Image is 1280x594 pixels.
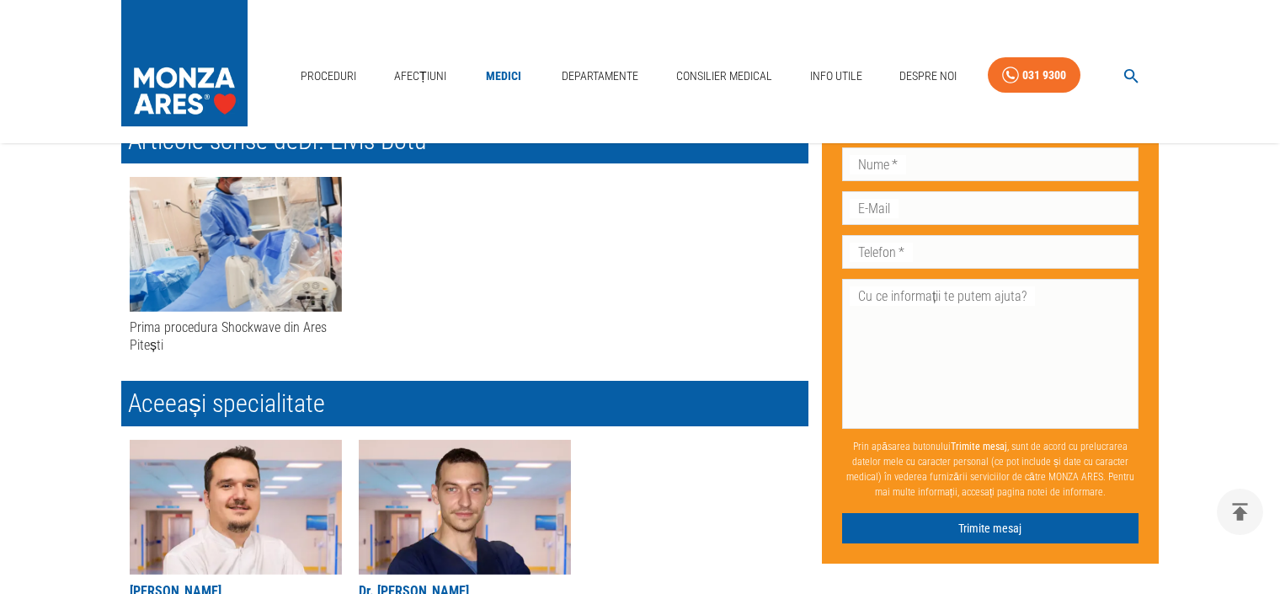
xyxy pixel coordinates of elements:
a: Afecțiuni [387,59,453,94]
a: Consilier Medical [669,59,779,94]
button: delete [1217,489,1263,535]
a: Proceduri [294,59,363,94]
div: Prima procedura Shockwave din Ares Pitești [130,318,342,355]
a: Prima procedura Shockwave din Ares Pitești [130,177,342,355]
a: 031 9300 [988,57,1080,94]
img: Prima procedura Shockwave din Ares Pitești [130,177,342,312]
p: Prin apăsarea butonului , sunt de acord cu prelucrarea datelor mele cu caracter personal (ce pot ... [842,431,1139,506]
div: 031 9300 [1022,65,1066,86]
a: Info Utile [803,59,869,94]
button: Trimite mesaj [842,512,1139,543]
h2: Aceeași specialitate [121,381,808,426]
b: Trimite mesaj [951,440,1007,452]
a: Departamente [555,59,645,94]
a: Despre Noi [893,59,963,94]
a: Medici [477,59,531,94]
